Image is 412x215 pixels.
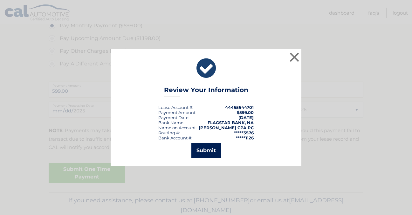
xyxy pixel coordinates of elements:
div: Name on Account: [158,125,197,130]
button: Submit [191,143,221,158]
div: Bank Account #: [158,135,192,140]
span: Payment Date [158,115,189,120]
strong: 44455544701 [225,105,254,110]
button: × [288,51,301,64]
h3: Review Your Information [164,86,248,97]
div: Lease Account #: [158,105,193,110]
div: Routing #: [158,130,180,135]
span: [DATE] [238,115,254,120]
span: $599.00 [237,110,254,115]
strong: [PERSON_NAME] CPA PC [199,125,254,130]
div: Bank Name: [158,120,184,125]
strong: FLAGSTAR BANK, NA [208,120,254,125]
div: Payment Amount: [158,110,196,115]
div: : [158,115,189,120]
